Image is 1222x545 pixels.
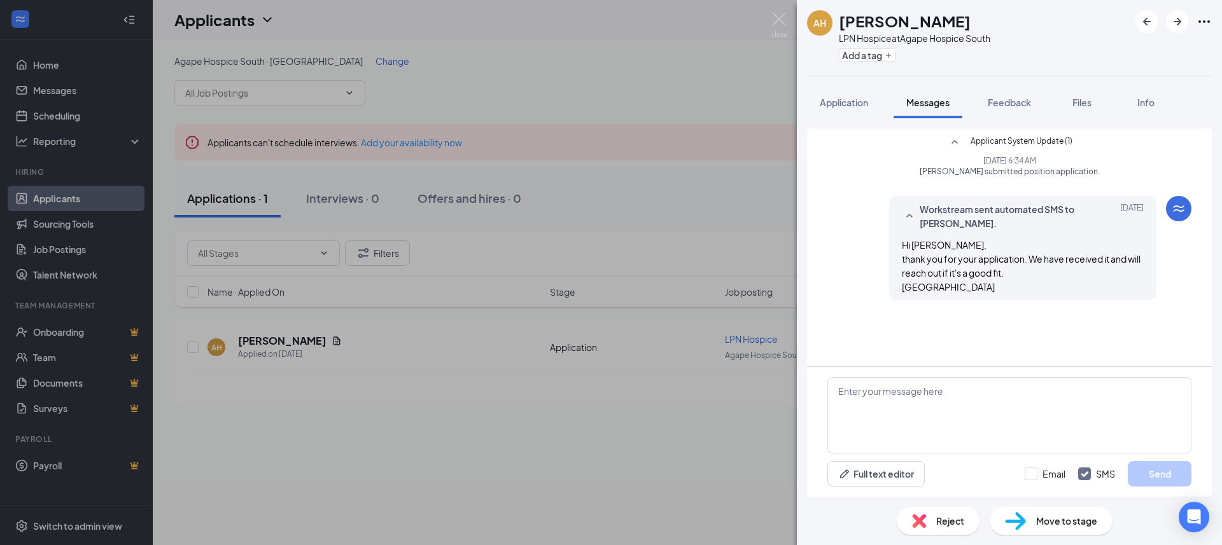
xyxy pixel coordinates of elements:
span: [PERSON_NAME] submitted position application. [900,166,1118,177]
svg: SmallChevronUp [947,135,962,150]
span: Messages [906,97,950,108]
button: PlusAdd a tag [839,48,895,62]
span: Files [1072,97,1092,108]
h1: [PERSON_NAME] [839,10,971,32]
svg: Plus [885,52,892,59]
span: Workstream sent automated SMS to [PERSON_NAME]. [920,202,1086,230]
span: Applicant System Update (1) [971,135,1072,150]
svg: SmallChevronUp [902,209,917,224]
span: Move to stage [1036,514,1097,528]
span: [DATE] [1120,202,1144,230]
svg: Pen [838,467,851,480]
svg: Ellipses [1197,14,1212,29]
svg: ArrowRight [1170,14,1185,29]
div: Open Intercom Messenger [1179,502,1209,532]
button: ArrowRight [1166,10,1189,33]
button: Send [1128,461,1191,486]
span: Hi [PERSON_NAME], thank you for your application. We have received it and will reach out if it's ... [902,239,1141,293]
span: Feedback [988,97,1031,108]
button: SmallChevronUpApplicant System Update (1) [947,135,1072,150]
span: Application [820,97,868,108]
span: Reject [936,514,964,528]
svg: WorkstreamLogo [1171,201,1186,216]
span: [DATE] 6:34 AM [900,155,1118,166]
svg: ArrowLeftNew [1139,14,1155,29]
div: LPN Hospice at Agape Hospice South [839,32,990,45]
button: ArrowLeftNew [1135,10,1158,33]
div: AH [813,17,826,29]
span: Info [1137,97,1155,108]
button: Full text editorPen [827,461,925,486]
